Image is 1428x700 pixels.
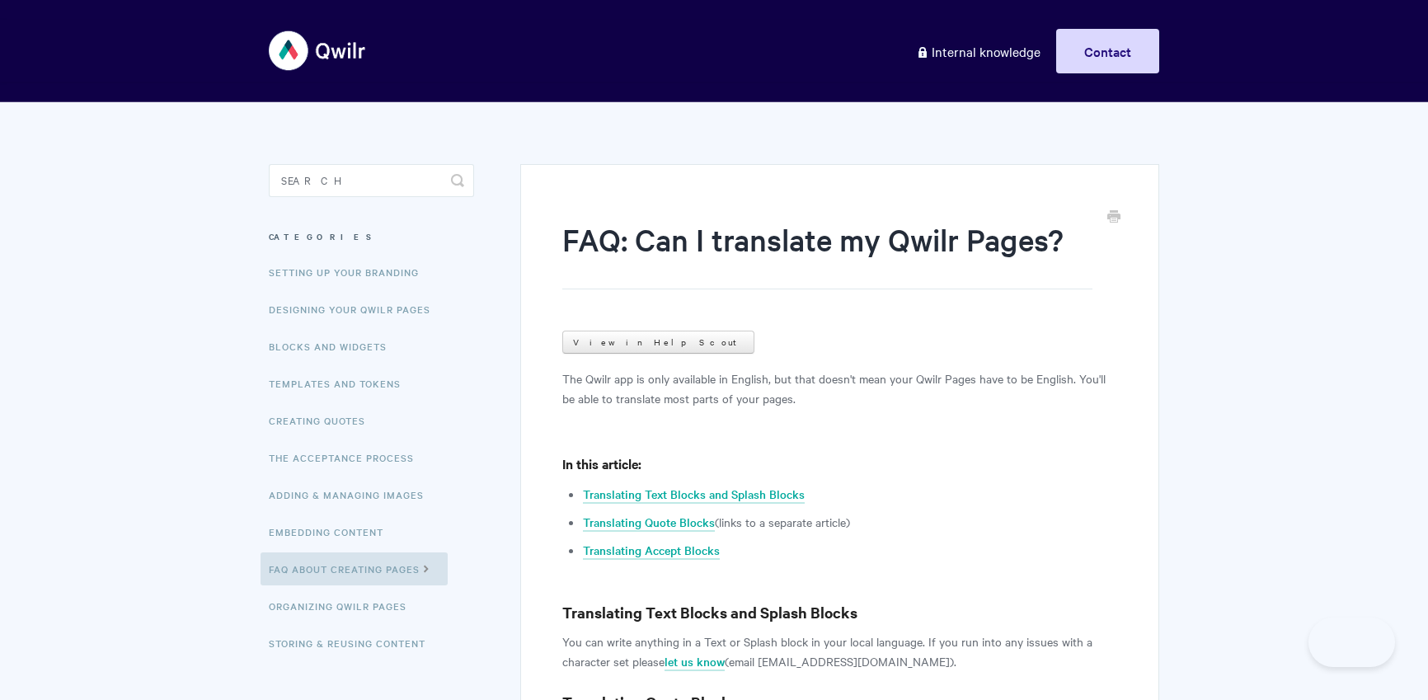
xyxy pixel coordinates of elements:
img: Qwilr Help Center [269,20,367,82]
h1: FAQ: Can I translate my Qwilr Pages? [562,218,1092,289]
p: The Qwilr app is only available in English, but that doesn't mean your Qwilr Pages have to be Eng... [562,369,1117,408]
h3: Categories [269,222,474,251]
h4: In this article: [562,453,1117,474]
a: Translating Accept Blocks [583,542,720,560]
a: Templates and Tokens [269,367,413,400]
a: View in Help Scout [562,331,754,354]
a: Organizing Qwilr Pages [269,590,419,622]
li: (links to a separate article) [583,512,1117,532]
a: let us know [665,653,725,671]
a: Storing & Reusing Content [269,627,438,660]
a: Translating Quote Blocks [583,514,715,532]
p: You can write anything in a Text or Splash block in your local language. If you run into any issu... [562,632,1117,671]
a: Embedding Content [269,515,396,548]
a: Creating Quotes [269,404,378,437]
a: Print this Article [1107,209,1120,227]
a: The Acceptance Process [269,441,426,474]
a: Translating Text Blocks and Splash Blocks [583,486,805,504]
a: Contact [1056,29,1159,73]
input: Search [269,164,474,197]
a: FAQ About Creating Pages [261,552,448,585]
a: Internal knowledge [904,29,1053,73]
h3: Translating Text Blocks and Splash Blocks [562,601,1117,624]
a: Designing Your Qwilr Pages [269,293,443,326]
a: Setting up your Branding [269,256,431,289]
iframe: Toggle Customer Support [1308,618,1395,667]
a: Adding & Managing Images [269,478,436,511]
a: Blocks and Widgets [269,330,399,363]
